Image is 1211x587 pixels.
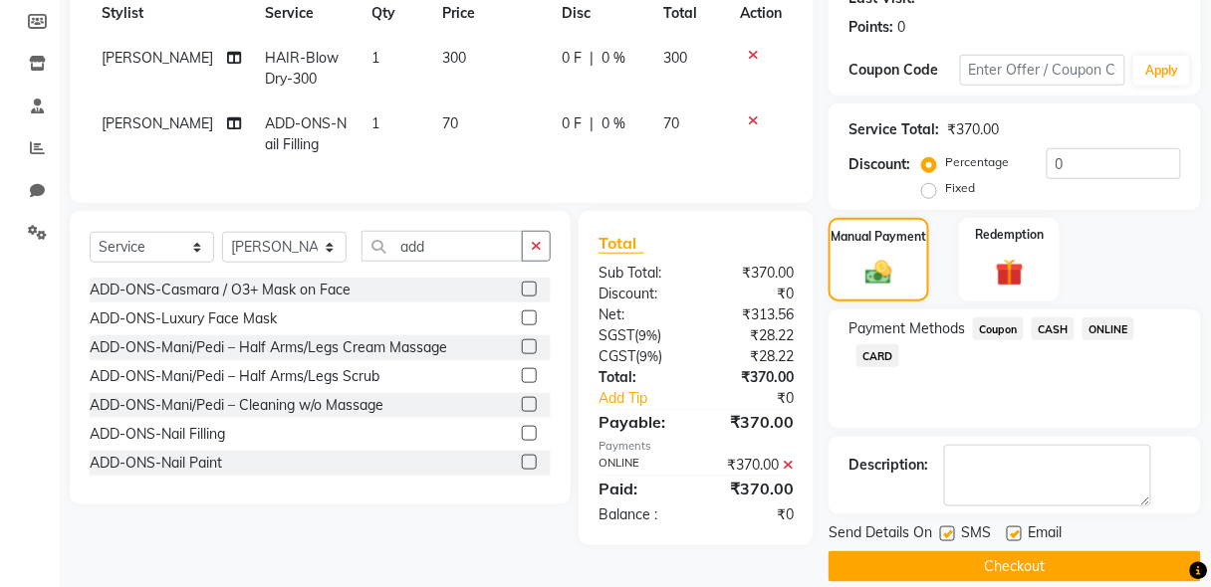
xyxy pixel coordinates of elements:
[90,308,277,329] div: ADD-ONS-Luxury Face Mask
[857,258,900,288] img: _cash.svg
[599,438,794,455] div: Payments
[90,453,222,474] div: ADD-ONS-Nail Paint
[563,113,583,134] span: 0 F
[442,49,466,67] span: 300
[696,477,809,500] div: ₹370.00
[975,226,1044,244] label: Redemption
[715,388,809,409] div: ₹0
[584,263,696,284] div: Sub Total:
[584,346,696,367] div: ( )
[603,48,626,69] span: 0 %
[591,113,595,134] span: |
[696,284,809,304] div: ₹0
[856,344,899,367] span: CARD
[848,60,959,81] div: Coupon Code
[696,304,809,325] div: ₹313.56
[599,233,644,254] span: Total
[639,348,658,364] span: 9%
[973,317,1024,340] span: Coupon
[599,326,634,344] span: SGST
[584,504,696,525] div: Balance :
[265,114,347,153] span: ADD-ONS-Nail Filling
[599,347,635,365] span: CGST
[1083,317,1134,340] span: ONLINE
[696,504,809,525] div: ₹0
[584,477,696,500] div: Paid:
[947,119,999,140] div: ₹370.00
[584,325,696,346] div: ( )
[584,388,715,409] a: Add Tip
[90,395,383,416] div: ADD-ONS-Mani/Pedi – Cleaning w/o Massage
[638,327,657,343] span: 9%
[1133,56,1190,86] button: Apply
[371,49,379,67] span: 1
[848,119,939,140] div: Service Total:
[664,114,680,132] span: 70
[664,49,688,67] span: 300
[832,228,927,246] label: Manual Payment
[696,410,809,434] div: ₹370.00
[829,551,1201,582] button: Checkout
[696,346,809,367] div: ₹28.22
[265,49,339,88] span: HAIR-Blow Dry-300
[945,179,975,197] label: Fixed
[696,325,809,346] div: ₹28.22
[584,455,696,476] div: ONLINE
[696,263,809,284] div: ₹370.00
[987,256,1033,291] img: _gift.svg
[584,284,696,304] div: Discount:
[90,366,379,387] div: ADD-ONS-Mani/Pedi – Half Arms/Legs Scrub
[591,48,595,69] span: |
[1032,317,1075,340] span: CASH
[584,367,696,388] div: Total:
[584,304,696,325] div: Net:
[848,17,893,38] div: Points:
[848,455,928,476] div: Description:
[696,455,809,476] div: ₹370.00
[90,424,225,445] div: ADD-ONS-Nail Filling
[897,17,905,38] div: 0
[603,113,626,134] span: 0 %
[584,410,696,434] div: Payable:
[1028,522,1062,547] span: Email
[371,114,379,132] span: 1
[90,337,447,358] div: ADD-ONS-Mani/Pedi – Half Arms/Legs Cream Massage
[945,153,1009,171] label: Percentage
[442,114,458,132] span: 70
[829,522,932,547] span: Send Details On
[102,49,213,67] span: [PERSON_NAME]
[848,318,965,339] span: Payment Methods
[102,114,213,132] span: [PERSON_NAME]
[90,280,351,300] div: ADD-ONS-Casmara / O3+ Mask on Face
[961,522,991,547] span: SMS
[960,55,1126,86] input: Enter Offer / Coupon Code
[563,48,583,69] span: 0 F
[848,154,910,175] div: Discount:
[696,367,809,388] div: ₹370.00
[362,231,523,262] input: Search or Scan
